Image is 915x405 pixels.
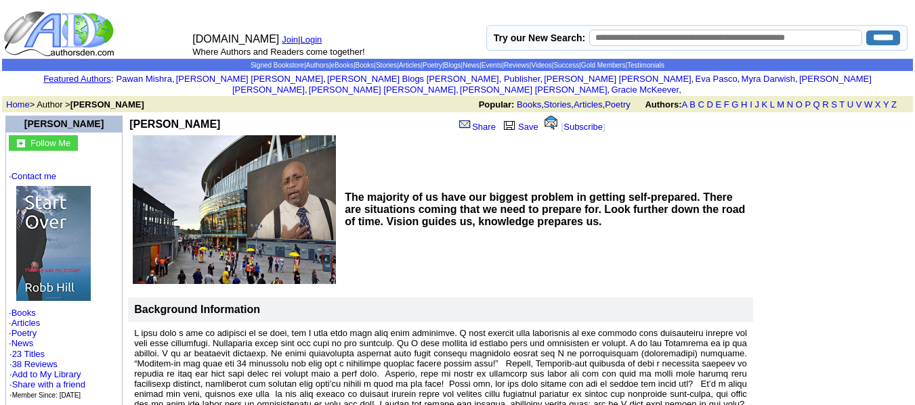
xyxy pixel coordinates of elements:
font: i [694,76,695,83]
a: Save [501,122,538,132]
font: : [43,74,113,84]
a: Gold Members [581,62,626,69]
b: Background Information [134,304,260,315]
a: Q [813,99,820,110]
font: i [326,76,327,83]
a: [PERSON_NAME] [PERSON_NAME] [544,74,691,84]
a: Books [517,99,541,110]
a: Authors [305,62,328,69]
img: library.gif [502,119,517,130]
a: Login [301,34,322,45]
font: [ [561,122,564,132]
a: 23 Titles [12,349,45,359]
font: · · · [9,369,85,400]
a: Stories [376,62,397,69]
label: Try our New Search: [494,32,585,43]
a: Eva Pasco [696,74,738,84]
a: Add to My Library [12,369,81,379]
font: ] [603,122,605,132]
font: i [610,87,611,94]
b: Authors: [645,99,681,110]
a: Events [482,62,503,69]
a: Share with a friend [12,379,85,389]
a: D [706,99,712,110]
a: [PERSON_NAME] Blogs [PERSON_NAME], Publisher [327,74,540,84]
img: alert.gif [545,116,557,130]
font: · · [9,349,85,400]
a: R [822,99,828,110]
b: Popular: [479,99,515,110]
a: Articles [574,99,603,110]
a: 38 Reviews [12,359,58,369]
a: F [724,99,729,110]
a: Books [356,62,375,69]
a: Gracie McKeever [611,85,679,95]
a: H [741,99,747,110]
a: Poetry [12,328,37,338]
a: Follow Me [30,137,70,148]
a: Featured Authors [43,74,111,84]
a: Articles [399,62,421,69]
a: Join [282,34,298,45]
b: The majority of us have our biggest problem in getting self-prepared. There are situations coming... [345,191,745,227]
img: gc.jpg [17,139,25,147]
span: | | | | | | | | | | | | | | [251,62,664,69]
a: W [864,99,872,110]
a: Poetry [423,62,442,69]
a: V [856,99,862,110]
a: Subscribe [563,122,603,132]
font: Follow Me [30,138,70,148]
font: i [681,87,683,94]
img: share_page.gif [459,119,471,130]
a: J [754,99,759,110]
a: N [787,99,793,110]
b: [PERSON_NAME] [70,99,144,110]
font: i [798,76,799,83]
a: Stories [544,99,571,110]
a: Blogs [444,62,461,69]
a: M [777,99,784,110]
a: L [770,99,775,110]
a: Success [553,62,579,69]
a: B [689,99,696,110]
img: logo_ad.gif [3,10,117,57]
b: [PERSON_NAME] [129,118,220,130]
a: I [750,99,752,110]
a: News [12,338,34,348]
font: Where Authors and Readers come together! [192,47,364,57]
a: Reviews [504,62,530,69]
a: eBooks [331,62,354,69]
a: C [698,99,704,110]
a: [PERSON_NAME] [PERSON_NAME] [309,85,456,95]
a: Home [6,99,30,110]
a: Poetry [605,99,631,110]
font: > Author > [6,99,144,110]
a: [PERSON_NAME] [PERSON_NAME] [176,74,323,84]
a: E [715,99,721,110]
img: 75006.jpg [16,186,91,301]
font: i [175,76,176,83]
a: [PERSON_NAME] [24,118,104,129]
a: Videos [531,62,551,69]
a: A [682,99,687,110]
font: i [307,87,309,94]
img: See larger image [133,135,336,284]
font: Member Since: [DATE] [12,391,81,399]
font: i [542,76,544,83]
font: | [298,34,326,45]
a: Contact me [12,171,56,181]
font: [DOMAIN_NAME] [192,33,279,45]
a: T [839,99,845,110]
a: Articles [12,318,41,328]
a: P [805,99,810,110]
a: Testimonials [627,62,664,69]
font: , , , , , , , , , , [116,74,872,95]
a: Books [12,308,36,318]
a: Share [458,122,496,132]
font: i [740,76,741,83]
font: · · · · · [9,171,119,400]
a: U [847,99,853,110]
a: O [796,99,803,110]
a: K [762,99,768,110]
